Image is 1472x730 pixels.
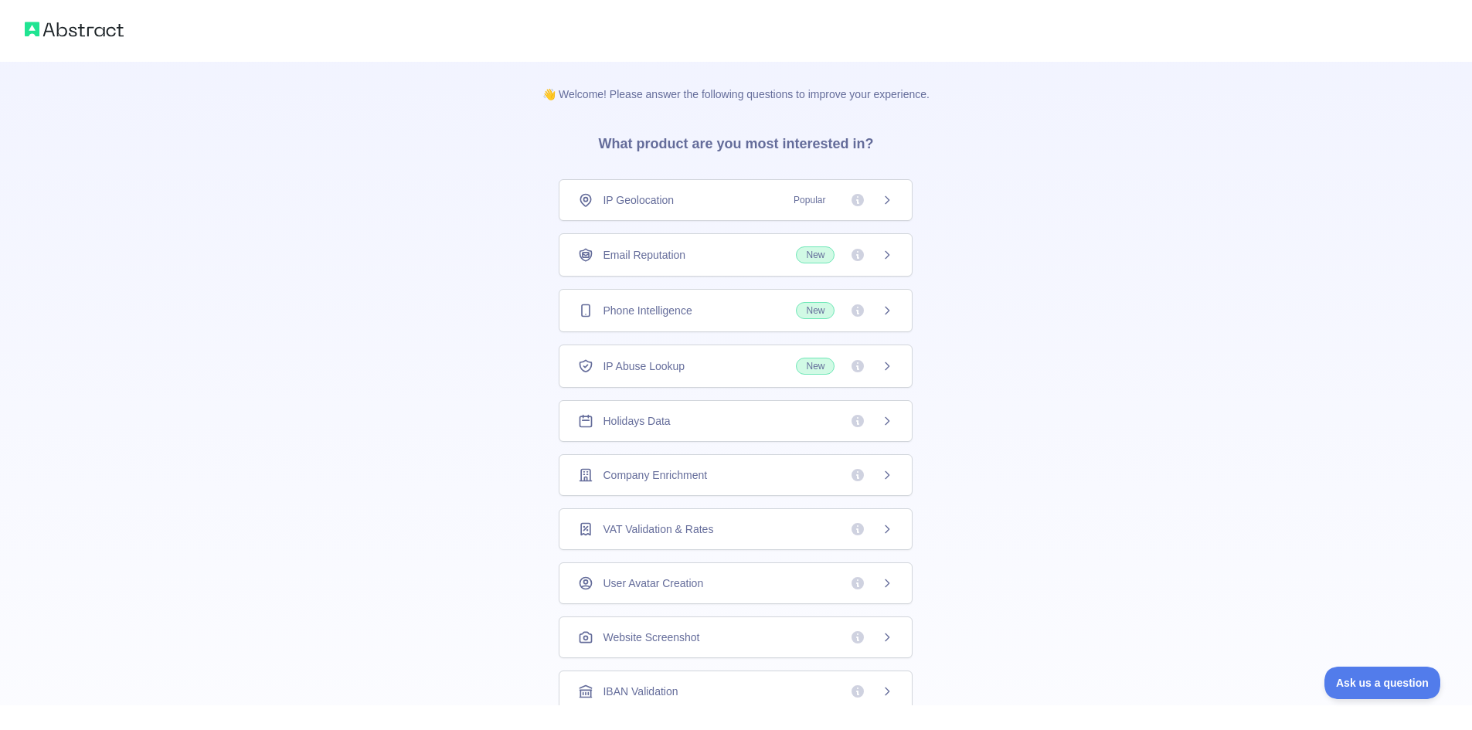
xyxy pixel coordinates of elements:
[796,358,835,375] span: New
[25,19,124,40] img: Abstract logo
[603,684,678,699] span: IBAN Validation
[603,521,713,537] span: VAT Validation & Rates
[603,467,707,483] span: Company Enrichment
[603,413,670,429] span: Holidays Data
[518,62,954,102] p: 👋 Welcome! Please answer the following questions to improve your experience.
[573,102,898,179] h3: What product are you most interested in?
[784,192,835,208] span: Popular
[796,302,835,319] span: New
[603,303,692,318] span: Phone Intelligence
[603,192,674,208] span: IP Geolocation
[603,630,699,645] span: Website Screenshot
[603,576,703,591] span: User Avatar Creation
[603,358,685,374] span: IP Abuse Lookup
[1324,667,1441,699] iframe: Toggle Customer Support
[603,247,685,263] span: Email Reputation
[796,246,835,263] span: New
